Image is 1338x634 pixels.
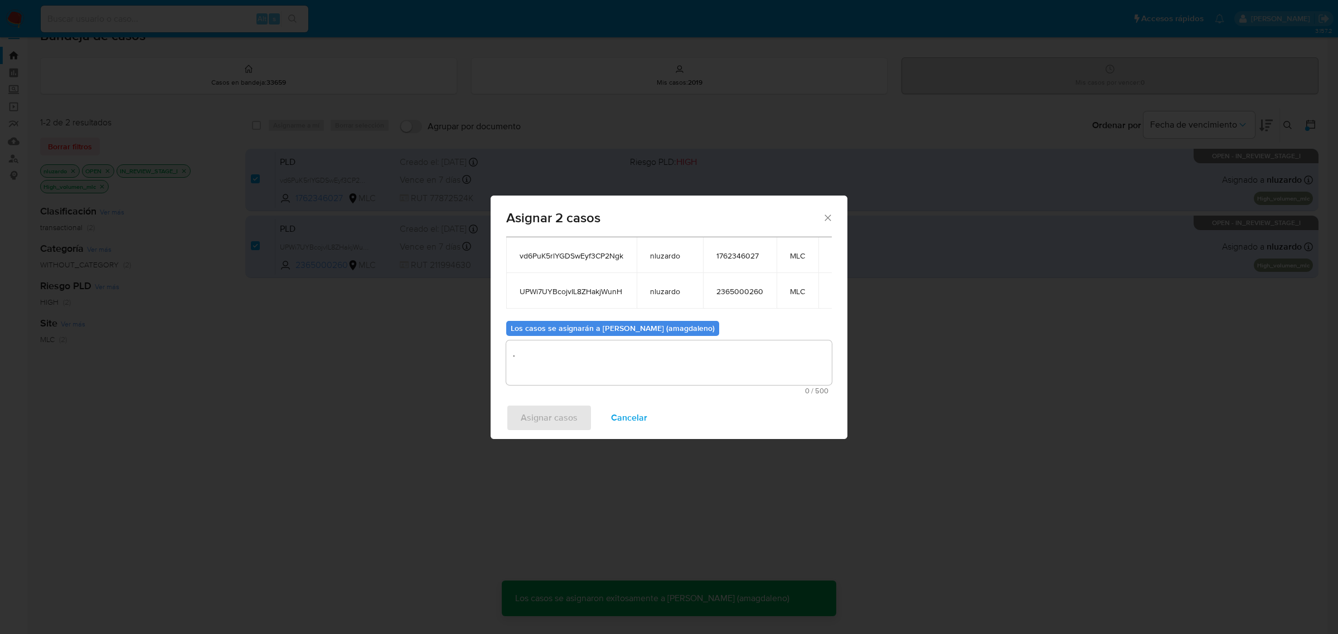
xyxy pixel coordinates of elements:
[506,211,822,225] span: Asignar 2 casos
[520,286,623,296] span: UPWi7UYBcojvIL8ZHakjWunH
[597,404,662,431] button: Cancelar
[790,286,805,296] span: MLC
[650,286,690,296] span: nluzardo
[491,196,847,439] div: assign-modal
[510,387,828,394] span: Máximo 500 caracteres
[790,251,805,261] span: MLC
[611,406,647,430] span: Cancelar
[511,323,715,334] b: Los casos se asignarán a [PERSON_NAME] (amagdaleno)
[650,251,690,261] span: nluzardo
[520,251,623,261] span: vd6PuK5rlYGDSwEyf3CP2Ngk
[716,251,763,261] span: 1762346027
[716,286,763,296] span: 2365000260
[822,212,832,222] button: Cerrar ventana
